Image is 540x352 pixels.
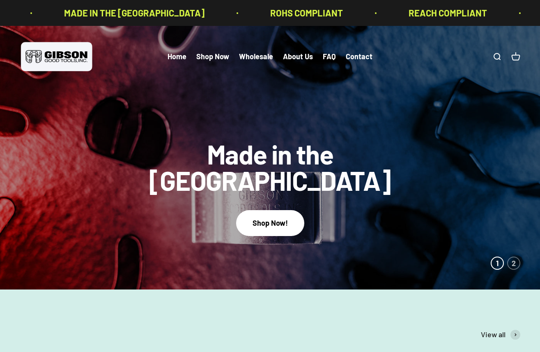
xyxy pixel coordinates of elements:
[491,257,504,270] button: 1
[110,164,430,196] split-lines: Made in the [GEOGRAPHIC_DATA]
[268,6,340,20] p: ROHS COMPLIANT
[406,6,485,20] p: REACH COMPLIANT
[236,210,304,236] button: Shop Now!
[507,257,520,270] button: 2
[62,6,202,20] p: MADE IN THE [GEOGRAPHIC_DATA]
[239,52,273,61] a: Wholesale
[168,52,186,61] a: Home
[283,52,313,61] a: About Us
[346,52,372,61] a: Contact
[253,217,288,229] div: Shop Now!
[481,329,520,340] a: View all
[323,52,336,61] a: FAQ
[481,329,506,340] span: View all
[196,52,229,61] a: Shop Now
